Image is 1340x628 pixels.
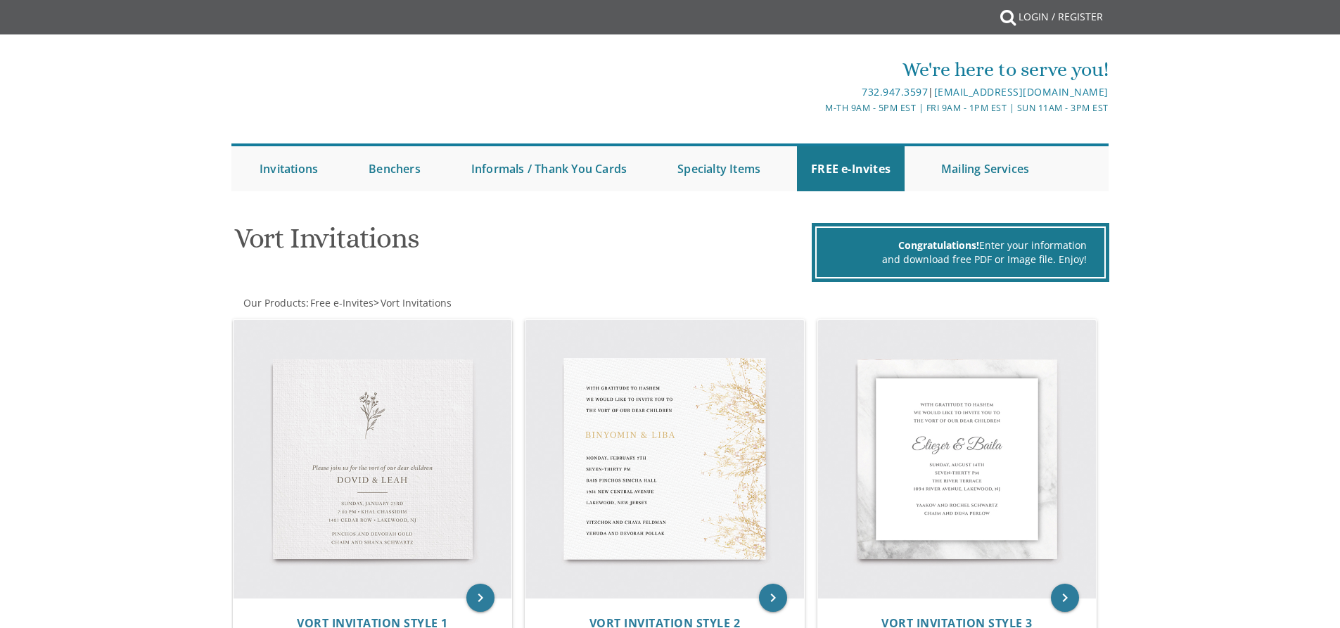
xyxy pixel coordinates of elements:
[898,238,979,252] span: Congratulations!
[231,296,670,310] div: :
[310,296,374,309] span: Free e-Invites
[525,101,1109,115] div: M-Th 9am - 5pm EST | Fri 9am - 1pm EST | Sun 11am - 3pm EST
[245,146,332,191] a: Invitations
[309,296,374,309] a: Free e-Invites
[927,146,1043,191] a: Mailing Services
[759,584,787,612] a: keyboard_arrow_right
[525,320,804,598] img: Vort Invitation Style 2
[242,296,306,309] a: Our Products
[797,146,905,191] a: FREE e-Invites
[934,85,1109,98] a: [EMAIL_ADDRESS][DOMAIN_NAME]
[525,56,1109,84] div: We're here to serve you!
[834,252,1087,267] div: and download free PDF or Image file. Enjoy!
[379,296,452,309] a: Vort Invitations
[663,146,774,191] a: Specialty Items
[818,320,1097,598] img: Vort Invitation Style 3
[234,223,808,264] h1: Vort Invitations
[862,85,928,98] a: 732.947.3597
[234,320,512,598] img: Vort Invitation Style 1
[525,84,1109,101] div: |
[834,238,1087,252] div: Enter your information
[381,296,452,309] span: Vort Invitations
[1051,584,1079,612] a: keyboard_arrow_right
[374,296,452,309] span: >
[457,146,641,191] a: Informals / Thank You Cards
[355,146,435,191] a: Benchers
[466,584,494,612] a: keyboard_arrow_right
